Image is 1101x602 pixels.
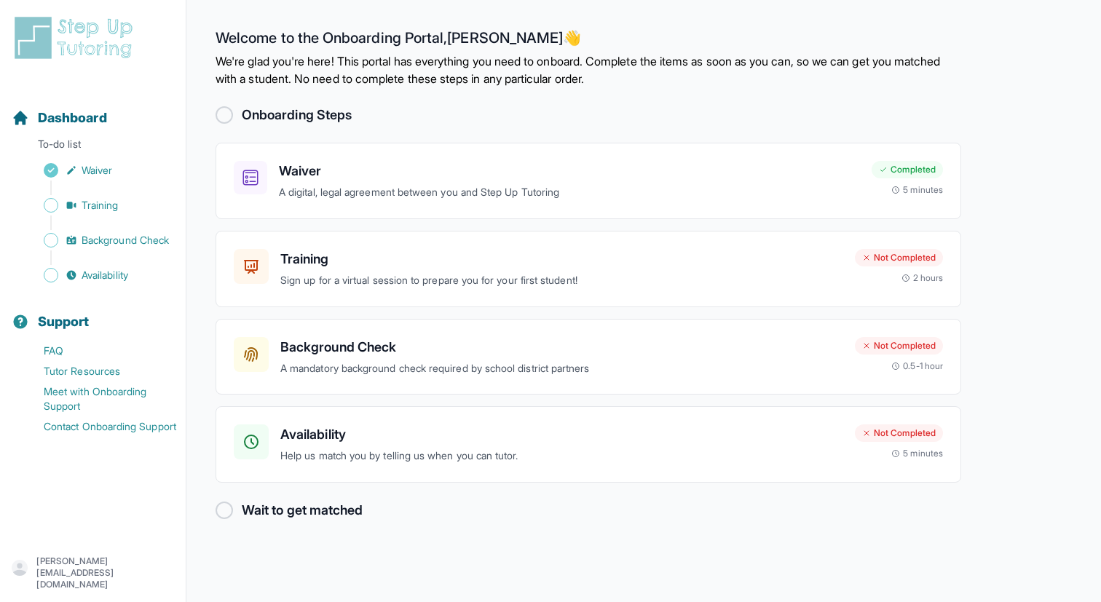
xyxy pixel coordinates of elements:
[12,15,141,61] img: logo
[6,84,180,134] button: Dashboard
[12,381,186,416] a: Meet with Onboarding Support
[12,555,174,590] button: [PERSON_NAME][EMAIL_ADDRESS][DOMAIN_NAME]
[279,184,860,201] p: A digital, legal agreement between you and Step Up Tutoring
[872,161,943,178] div: Completed
[242,500,363,520] h2: Wait to get matched
[216,52,961,87] p: We're glad you're here! This portal has everything you need to onboard. Complete the items as soo...
[216,143,961,219] a: WaiverA digital, legal agreement between you and Step Up TutoringCompleted5 minutes
[855,249,943,266] div: Not Completed
[12,361,186,381] a: Tutor Resources
[855,337,943,355] div: Not Completed
[280,337,843,357] h3: Background Check
[36,555,174,590] p: [PERSON_NAME][EMAIL_ADDRESS][DOMAIN_NAME]
[855,424,943,442] div: Not Completed
[891,448,943,459] div: 5 minutes
[12,416,186,437] a: Contact Onboarding Support
[279,161,860,181] h3: Waiver
[6,288,180,338] button: Support
[12,160,186,181] a: Waiver
[12,195,186,215] a: Training
[216,231,961,307] a: TrainingSign up for a virtual session to prepare you for your first student!Not Completed2 hours
[12,265,186,285] a: Availability
[82,163,112,178] span: Waiver
[12,341,186,361] a: FAQ
[12,230,186,250] a: Background Check
[891,184,943,196] div: 5 minutes
[6,137,180,157] p: To-do list
[901,272,944,284] div: 2 hours
[891,360,943,372] div: 0.5-1 hour
[242,105,352,125] h2: Onboarding Steps
[82,198,119,213] span: Training
[280,272,843,289] p: Sign up for a virtual session to prepare you for your first student!
[82,268,128,282] span: Availability
[38,108,107,128] span: Dashboard
[280,448,843,464] p: Help us match you by telling us when you can tutor.
[216,406,961,483] a: AvailabilityHelp us match you by telling us when you can tutor.Not Completed5 minutes
[38,312,90,332] span: Support
[280,424,843,445] h3: Availability
[82,233,169,247] span: Background Check
[280,360,843,377] p: A mandatory background check required by school district partners
[280,249,843,269] h3: Training
[216,319,961,395] a: Background CheckA mandatory background check required by school district partnersNot Completed0.5...
[12,108,107,128] a: Dashboard
[216,29,961,52] h2: Welcome to the Onboarding Portal, [PERSON_NAME] 👋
